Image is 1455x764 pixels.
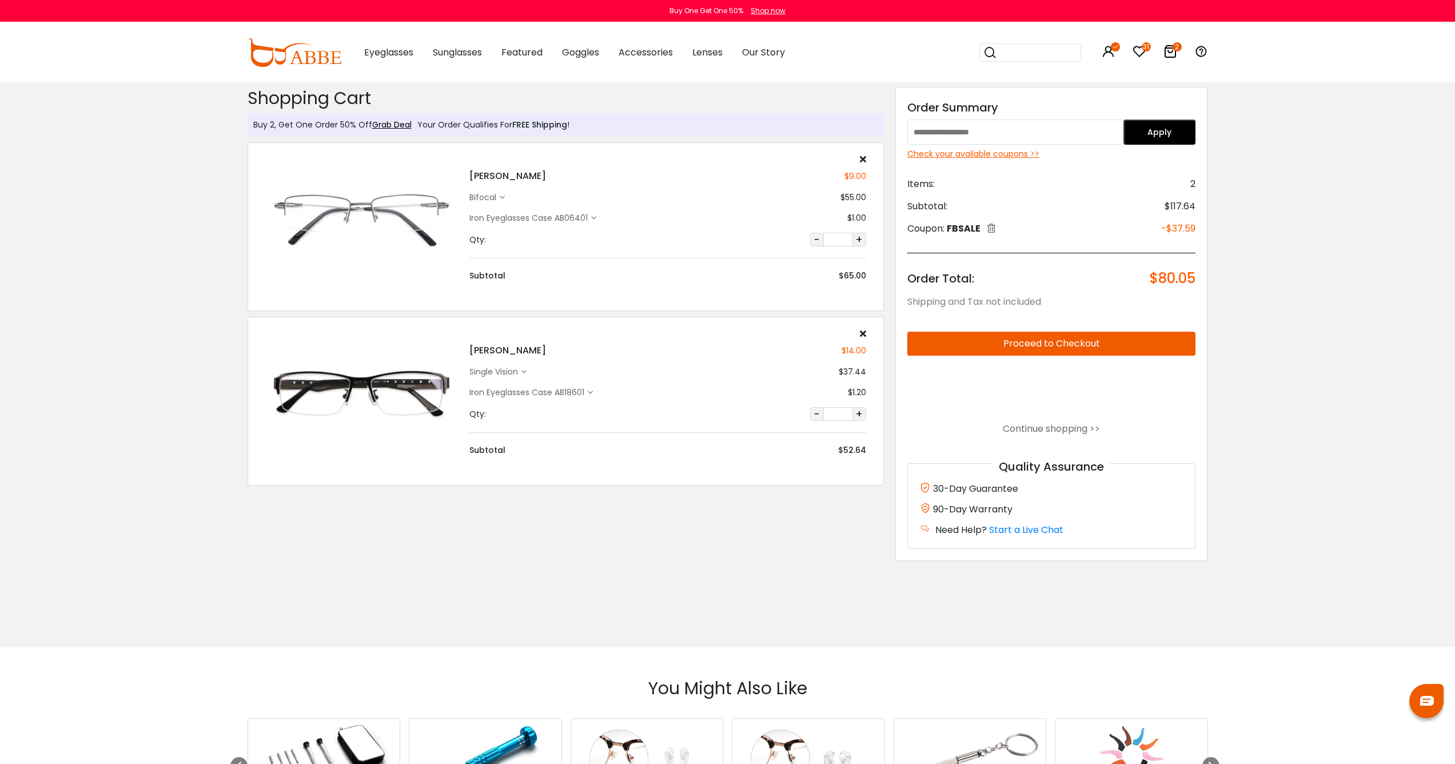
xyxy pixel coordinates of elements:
[1190,177,1195,191] span: 2
[907,270,974,286] span: Order Total:
[1123,120,1195,145] button: Apply
[512,119,567,130] span: FREE Shipping
[669,6,743,16] div: Buy One Get One 50%
[265,170,458,266] img: Connor
[907,295,1196,309] div: Shipping and Tax not included
[1165,200,1195,213] span: $117.64
[1142,42,1151,51] i: 31
[852,407,866,421] button: +
[907,365,1196,412] iframe: PayPal
[469,212,591,224] div: Iron Eyeglasses Case AB06401
[364,46,413,59] span: Eyeglasses
[847,212,866,224] div: $1.00
[810,233,824,246] button: -
[469,169,546,183] h4: [PERSON_NAME]
[810,407,824,421] button: -
[372,119,412,130] a: Grab Deal
[469,366,521,378] div: single vision
[469,444,505,456] div: Subtotal
[907,148,1196,160] div: Check your available coupons >>
[469,408,486,420] div: Qty:
[1161,222,1195,236] span: -$37.59
[844,170,866,182] div: $9.00
[838,444,866,456] div: $52.64
[907,99,1196,116] div: Order Summary
[742,46,785,59] span: Our Story
[253,119,412,131] div: Buy 2, Get One Order 50% Off
[993,459,1110,475] span: Quality Assurance
[989,523,1063,536] a: Start a Live Chat
[1003,422,1100,435] a: Continue shopping >>
[839,366,866,378] div: $37.44
[907,332,1196,356] button: Proceed to Checkout
[839,270,866,282] div: $65.00
[1163,47,1177,60] a: 2
[412,119,569,131] div: Your Order Qualifies For !
[919,502,1184,516] div: 90-Day Warranty
[469,192,500,204] div: bifocal
[745,6,786,15] a: Shop now
[469,234,486,246] div: Qty:
[751,6,786,16] div: Shop now
[265,344,458,441] img: David
[848,387,866,399] div: $1.20
[852,233,866,246] button: +
[692,46,723,59] span: Lenses
[619,46,673,59] span: Accessories
[433,46,482,59] span: Sunglasses
[469,270,505,282] div: Subtotal
[947,222,980,235] span: FBSALE
[469,387,588,399] div: Iron Eyeglasses Case AB18601
[1420,696,1434,706] img: chat
[842,345,866,357] div: $14.00
[248,88,884,109] h2: Shopping Cart
[907,177,935,191] span: Items:
[907,200,947,213] span: Subtotal:
[1150,270,1195,286] span: $80.05
[840,192,866,204] div: $55.00
[469,344,546,357] h4: [PERSON_NAME]
[1133,47,1146,60] a: 31
[248,38,341,67] img: abbeglasses.com
[919,481,1184,496] div: 30-Day Guarantee
[935,523,987,536] span: Need Help?
[501,46,543,59] span: Featured
[907,222,995,236] div: Coupon:
[562,46,599,59] span: Goggles
[1173,42,1182,51] i: 2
